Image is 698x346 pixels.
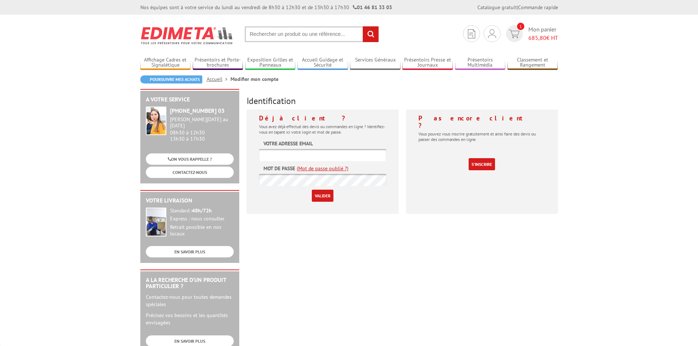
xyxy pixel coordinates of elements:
div: 08h30 à 12h30 13h30 à 17h30 [170,116,234,142]
div: Retrait possible en nos locaux [170,224,234,237]
img: widget-service.jpg [146,107,166,135]
p: Précisez vos besoins et les quantités envisagées [146,312,234,326]
p: Contactez-nous pour toutes demandes spéciales [146,293,234,308]
a: EN SAVOIR PLUS [146,246,234,257]
h4: Déjà client ? [259,115,386,122]
span: € HT [528,34,558,42]
li: Modifier mon compte [230,75,278,83]
img: devis rapide [468,29,475,38]
a: Classement et Rangement [507,57,558,69]
h2: A la recherche d'un produit particulier ? [146,277,234,290]
a: Accueil Guidage et Sécurité [298,57,348,69]
a: S'inscrire [469,158,495,170]
span: 685,80 [528,34,546,41]
strong: 48h/72h [192,207,212,214]
input: rechercher [363,26,378,42]
p: Vous pouvez vous inscrire gratuitement et ainsi faire des devis ou passer des commandes en ligne. [418,131,546,142]
a: Catalogue gratuit [477,4,517,11]
input: Rechercher un produit ou une référence... [245,26,379,42]
span: 1 [517,23,524,30]
a: CONTACTEZ-NOUS [146,167,234,178]
a: Services Généraux [350,57,400,69]
div: [PERSON_NAME][DATE] au [DATE] [170,116,234,129]
h3: Identification [247,96,558,106]
a: devis rapide 1 Mon panier 685,80€ HT [504,25,558,42]
a: (Mot de passe oublié ?) [297,165,348,172]
img: devis rapide [509,30,520,38]
p: Vous avez déjà effectué des devis ou commandes en ligne ? Identifiez-vous en tapant ici votre log... [259,124,386,135]
a: ON VOUS RAPPELLE ? [146,153,234,165]
img: Edimeta [140,22,234,49]
h2: A votre service [146,96,234,103]
strong: [PHONE_NUMBER] 03 [170,107,225,114]
div: Express : nous consulter [170,216,234,222]
a: Exposition Grilles et Panneaux [245,57,296,69]
label: Mot de passe [263,165,295,172]
img: devis rapide [488,29,496,38]
a: Accueil [207,76,230,82]
a: Poursuivre mes achats [140,75,202,83]
a: Présentoirs Presse et Journaux [402,57,453,69]
h4: Pas encore client ? [418,115,546,129]
h2: Votre livraison [146,197,234,204]
a: Présentoirs Multimédia [455,57,506,69]
div: | [477,4,558,11]
label: Votre adresse email [263,140,313,147]
img: widget-livraison.jpg [146,208,166,237]
span: Mon panier [528,25,558,42]
a: Affichage Cadres et Signalétique [140,57,191,69]
a: Commande rapide [518,4,558,11]
div: Nos équipes sont à votre service du lundi au vendredi de 8h30 à 12h30 et de 13h30 à 17h30 [140,4,392,11]
strong: 01 46 81 33 03 [353,4,392,11]
div: Standard : [170,208,234,214]
input: Valider [312,190,333,202]
a: Présentoirs et Porte-brochures [193,57,243,69]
